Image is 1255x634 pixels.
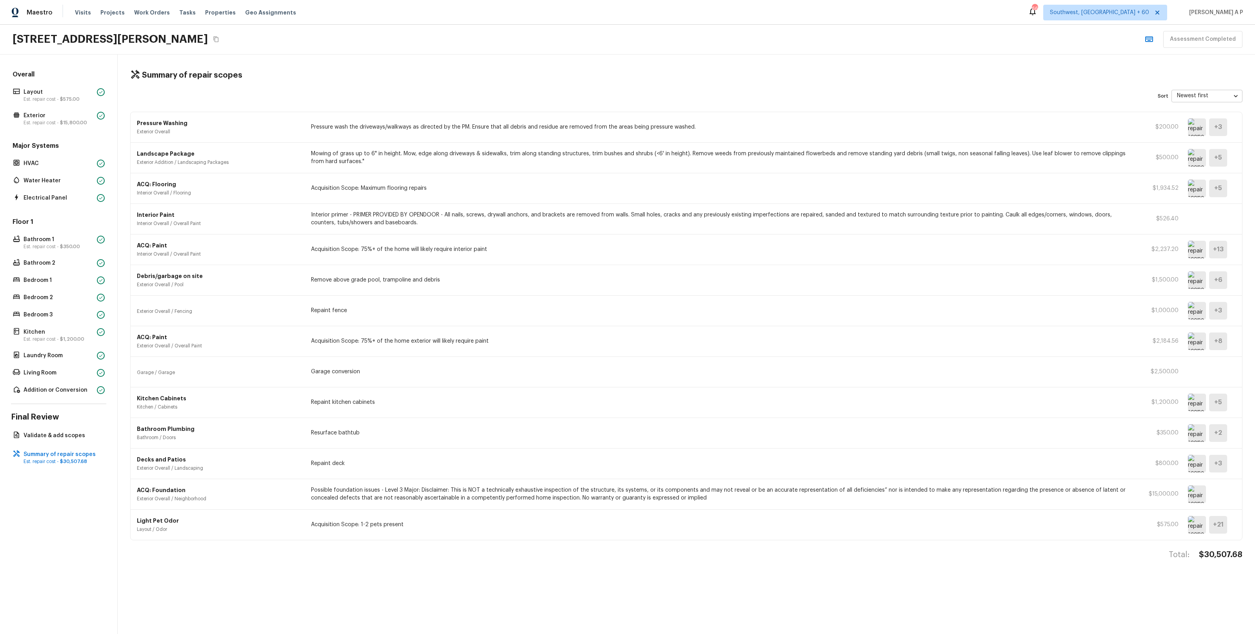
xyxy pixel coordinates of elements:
p: Sort [1158,93,1168,99]
img: repair scope asset [1188,180,1206,197]
p: $2,500.00 [1143,368,1179,376]
h5: + 3 [1214,306,1222,315]
p: Living Room [24,369,94,377]
span: $30,507.68 [60,459,87,464]
p: Exterior [24,112,94,120]
p: Bedroom 2 [24,294,94,302]
h5: + 3 [1214,459,1222,468]
p: Repaint fence [311,307,1134,314]
img: repair scope asset [1188,271,1206,289]
span: $575.00 [60,97,80,102]
p: Est. repair cost - [24,336,94,342]
button: Copy Address [211,34,221,44]
h4: $30,507.68 [1199,550,1242,560]
img: repair scope asset [1188,241,1206,258]
p: Exterior Overall / Pool [137,282,302,288]
p: ACQ: Paint [137,333,302,341]
p: Kitchen / Cabinets [137,404,302,410]
h5: Floor 1 [11,218,106,228]
p: Repaint kitchen cabinets [311,398,1134,406]
p: $1,200.00 [1143,398,1179,406]
span: Southwest, [GEOGRAPHIC_DATA] + 60 [1050,9,1149,16]
p: Laundry Room [24,352,94,360]
p: Decks and Patios [137,456,302,463]
p: $575.00 [1143,521,1179,529]
p: Exterior Overall [137,129,302,135]
h5: + 5 [1214,398,1222,407]
p: Pressure Washing [137,119,302,127]
span: Properties [205,9,236,16]
h5: + 13 [1213,245,1224,254]
p: Exterior Overall / Landscaping [137,465,302,471]
img: repair scope asset [1188,394,1206,411]
p: Bathroom / Doors [137,434,302,441]
span: $1,200.00 [60,337,84,342]
p: $350.00 [1143,429,1179,437]
p: Landscape Package [137,150,302,158]
p: $200.00 [1143,123,1179,131]
span: $15,800.00 [60,120,87,125]
p: Est. repair cost - [24,243,94,250]
h4: Summary of repair scopes [142,70,242,80]
p: Repaint deck [311,460,1134,467]
h5: + 5 [1214,184,1222,193]
span: Visits [75,9,91,16]
p: Bathroom Plumbing [137,425,302,433]
span: Projects [100,9,125,16]
p: HVAC [24,160,94,167]
img: repair scope asset [1188,118,1206,136]
p: Layout [24,88,94,96]
h5: + 2 [1214,429,1222,437]
img: repair scope asset [1188,424,1206,442]
p: Garage / Garage [137,369,302,376]
p: Interior Paint [137,211,302,219]
span: Work Orders [134,9,170,16]
p: Bedroom 3 [24,311,94,319]
p: Exterior Overall / Overall Paint [137,343,302,349]
p: Est. repair cost - [24,120,94,126]
p: $2,237.20 [1143,245,1179,253]
p: Acquisition Scope: 75%+ of the home will likely require interior paint [311,245,1134,253]
p: ACQ: Foundation [137,486,302,494]
span: Tasks [179,10,196,15]
p: $526.40 [1143,215,1179,223]
h5: + 6 [1214,276,1222,284]
p: $1,934.52 [1143,184,1179,192]
p: Light Pet Odor [137,517,302,525]
p: $500.00 [1143,154,1179,162]
p: $800.00 [1143,460,1179,467]
h2: [STREET_ADDRESS][PERSON_NAME] [13,32,208,46]
h5: + 8 [1214,337,1222,345]
p: Exterior Addition / Landscaping Packages [137,159,302,165]
p: Est. repair cost - [24,96,94,102]
span: [PERSON_NAME] A P [1186,9,1243,16]
h5: Overall [11,70,106,80]
p: Debris/garbage on site [137,272,302,280]
p: Interior Overall / Flooring [137,190,302,196]
img: repair scope asset [1188,485,1206,503]
p: $1,000.00 [1143,307,1179,314]
p: $2,184.56 [1143,337,1179,345]
p: Addition or Conversion [24,386,94,394]
p: Remove above grade pool, trampoline and debris [311,276,1134,284]
p: Mowing of grass up to 6" in height. Mow, edge along driveways & sidewalks, trim along standing st... [311,150,1134,165]
p: Exterior Overall / Neighborhood [137,496,302,502]
img: repair scope asset [1188,302,1206,320]
p: Kitchen Cabinets [137,394,302,402]
div: 663 [1032,5,1037,13]
p: Pressure wash the driveways/walkways as directed by the PM. Ensure that all debris and residue ar... [311,123,1134,131]
p: Validate & add scopes [24,432,102,440]
p: Exterior Overall / Fencing [137,308,302,314]
p: Summary of repair scopes [24,451,102,458]
span: Maestro [27,9,53,16]
p: Electrical Panel [24,194,94,202]
img: repair scope asset [1188,455,1206,472]
h5: + 5 [1214,153,1222,162]
p: Kitchen [24,328,94,336]
p: Acquisition Scope: 75%+ of the home exterior will likely require paint [311,337,1134,345]
span: $350.00 [60,244,80,249]
img: repair scope asset [1188,149,1206,167]
p: ACQ: Paint [137,242,302,249]
h5: + 3 [1214,123,1222,131]
span: Geo Assignments [245,9,296,16]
